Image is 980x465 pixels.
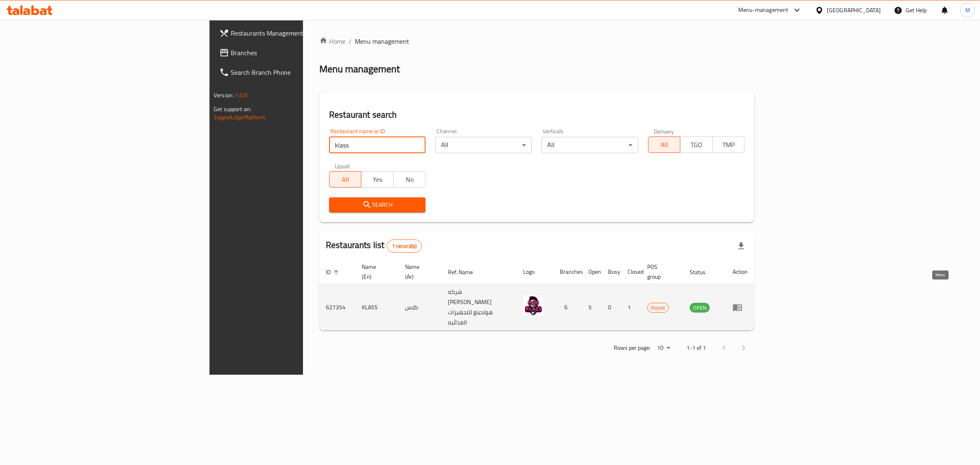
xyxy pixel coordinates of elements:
[648,136,680,153] button: All
[329,197,425,212] button: Search
[231,48,367,58] span: Branches
[387,242,422,250] span: 1 record(s)
[213,63,373,82] a: Search Branch Phone
[214,112,265,123] a: Support.OpsPlatform
[335,163,350,169] label: Upsell
[517,259,553,284] th: Logo
[680,136,712,153] button: TGO
[541,137,638,153] div: All
[231,28,367,38] span: Restaurants Management
[405,262,432,282] span: Name (Ar)
[399,284,441,331] td: كلاس
[621,259,641,284] th: Closed
[214,104,251,114] span: Get support on:
[601,259,621,284] th: Busy
[214,90,234,101] span: Version:
[329,171,361,188] button: All
[235,90,247,101] span: 1.0.0
[648,303,668,313] span: Posist
[333,174,358,186] span: All
[652,139,677,151] span: All
[827,6,881,15] div: [GEOGRAPHIC_DATA]
[716,139,741,151] span: TMP
[393,171,425,188] button: No
[582,284,601,331] td: 5
[213,43,373,63] a: Branches
[690,267,716,277] span: Status
[712,136,744,153] button: TMP
[362,262,389,282] span: Name (En)
[647,262,673,282] span: POS group
[690,303,710,313] span: OPEN
[582,259,601,284] th: Open
[231,67,367,77] span: Search Branch Phone
[731,236,751,256] div: Export file
[621,284,641,331] td: 1
[654,128,674,134] label: Delivery
[213,23,373,43] a: Restaurants Management
[684,139,709,151] span: TGO
[361,171,393,188] button: Yes
[397,174,422,186] span: No
[448,267,483,277] span: Ref. Name
[553,284,582,331] td: 6
[326,267,341,277] span: ID
[738,5,788,15] div: Menu-management
[614,343,650,353] p: Rows per page:
[365,174,390,186] span: Yes
[726,259,754,284] th: Action
[329,137,425,153] input: Search for restaurant name or ID..
[441,284,517,331] td: شركه [PERSON_NAME] هولدينغ للتجهيزات الغذائيه
[523,295,543,316] img: KLASS
[319,36,754,46] nav: breadcrumb
[326,239,422,253] h2: Restaurants list
[355,284,399,331] td: KLASS
[336,200,419,210] span: Search
[686,343,706,353] p: 1-1 of 1
[319,259,754,331] table: enhanced table
[329,109,744,121] h2: Restaurant search
[553,259,582,284] th: Branches
[355,36,409,46] span: Menu management
[965,6,970,15] span: M
[601,284,621,331] td: 0
[435,137,532,153] div: All
[387,239,422,253] div: Total records count
[654,342,673,354] div: Rows per page:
